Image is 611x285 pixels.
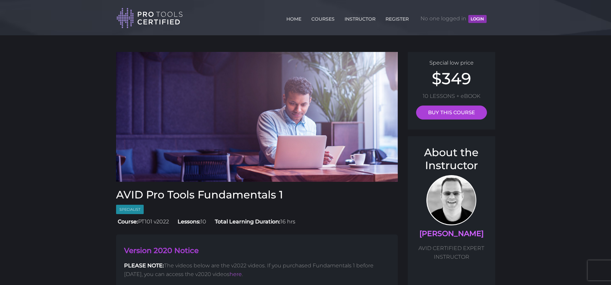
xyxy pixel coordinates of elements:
strong: Course: [118,218,138,225]
span: 16 hrs [213,218,295,225]
h2: $349 [414,71,489,87]
a: INSTRUCTOR [343,12,377,23]
h3: AVID Pro Tools Fundamentals 1 [116,188,398,201]
strong: Total Learning Duration: [215,218,280,225]
button: LOGIN [468,15,486,23]
a: HOME [285,12,303,23]
span: No one logged in [420,9,486,29]
img: Pro Tools Certified Logo [116,7,183,29]
img: Fundamentals 1 Course [116,52,398,182]
a: COURSES [310,12,336,23]
a: BUY THIS COURSE [416,106,487,120]
a: here [229,271,242,277]
span: Specialist [116,205,144,214]
h3: About the Instructor [414,146,489,172]
strong: Lessons: [178,218,201,225]
strong: PLEASE NOTE: [124,262,164,269]
p: AVID CERTIFIED EXPERT INSTRUCTOR [414,244,489,261]
a: REGISTER [384,12,410,23]
a: [PERSON_NAME] [419,229,484,238]
span: PT101 v2022 [116,218,169,225]
img: Prof. Scott [426,175,476,225]
p: 10 LESSONS + eBOOK [414,92,489,101]
span: 10 [176,218,206,225]
p: The videos below are the v2022 videos. If you purchased Fundamentals 1 before [DATE], you can acc... [124,261,390,278]
h4: Version 2020 Notice [124,246,390,256]
span: Special low price [429,60,474,66]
